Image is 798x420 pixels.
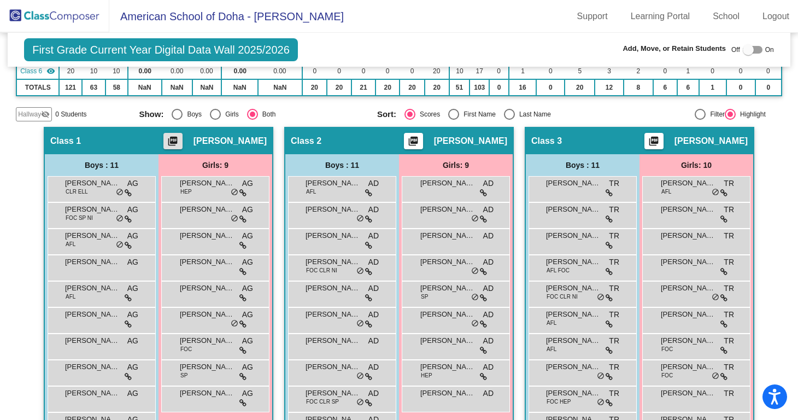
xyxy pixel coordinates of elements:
span: AG [127,335,138,347]
span: [PERSON_NAME] [546,361,601,372]
span: FOC [661,371,673,380]
span: do_not_disturb_alt [356,214,364,223]
span: [PERSON_NAME] [546,230,601,241]
td: 20 [302,79,327,96]
span: TR [724,230,734,242]
span: [PERSON_NAME] [65,361,120,372]
td: 5 [565,63,595,79]
span: AG [242,256,253,268]
td: 0 [699,63,726,79]
span: Hallway [18,109,41,119]
span: do_not_disturb_alt [471,214,479,223]
span: [PERSON_NAME] [420,204,475,215]
span: TR [609,335,619,347]
span: AFL [66,240,75,248]
span: [PERSON_NAME] [661,388,715,399]
td: 0.00 [221,63,258,79]
td: 0 [755,63,782,79]
span: AG [242,230,253,242]
div: Girls: 9 [159,154,272,176]
span: TR [609,256,619,268]
td: NaN [258,79,302,96]
span: [PERSON_NAME] [661,178,715,189]
span: do_not_disturb_alt [356,398,364,407]
span: AD [483,335,494,347]
span: 0 Students [55,109,86,119]
a: Logout [754,8,798,25]
td: 121 [59,79,82,96]
span: AD [483,388,494,399]
span: TR [724,309,734,320]
span: [PERSON_NAME] [661,335,715,346]
span: AFL [306,188,316,196]
span: [PERSON_NAME] [180,309,234,320]
td: 20 [425,63,449,79]
span: AD [483,283,494,294]
span: AG [127,283,138,294]
button: Print Students Details [644,133,664,149]
span: TR [724,283,734,294]
td: 0 [489,79,508,96]
span: Class 6 [20,66,42,76]
span: [PERSON_NAME] [306,388,360,399]
span: AD [483,204,494,215]
mat-icon: picture_as_pdf [166,136,179,151]
span: [PERSON_NAME] [420,283,475,294]
span: [PERSON_NAME] [65,388,120,399]
span: AG [127,204,138,215]
span: do_not_disturb_alt [712,372,719,381]
span: HEP [421,371,432,380]
td: 17 [470,63,489,79]
span: do_not_disturb_alt [471,267,479,276]
td: 0.00 [192,63,222,79]
span: AD [368,178,379,189]
td: NaN [192,79,222,96]
span: AD [368,309,379,320]
span: [PERSON_NAME] [306,361,360,372]
span: American School of Doha - [PERSON_NAME] [109,8,344,25]
span: AG [242,388,253,399]
span: TR [609,230,619,242]
span: [PERSON_NAME]-Katebah [180,178,234,189]
button: Print Students Details [404,133,423,149]
span: [PERSON_NAME] [180,361,234,372]
span: AG [127,178,138,189]
td: NaN [221,79,258,96]
span: [PERSON_NAME] [65,283,120,294]
td: 58 [105,79,128,96]
span: TR [724,335,734,347]
span: [PERSON_NAME] [546,309,601,320]
span: [PERSON_NAME] [674,136,748,147]
span: [PERSON_NAME] [546,256,601,267]
div: Highlight [736,109,766,119]
mat-icon: visibility_off [41,110,50,119]
span: AG [127,256,138,268]
span: [PERSON_NAME] [306,204,360,215]
span: [PERSON_NAME] [180,283,234,294]
span: [PERSON_NAME] [65,335,120,346]
td: 0 [536,79,565,96]
span: HEP [180,188,192,196]
td: 0 [653,63,677,79]
td: 8 [624,79,653,96]
span: [PERSON_NAME] [546,178,601,189]
span: [PERSON_NAME] [661,361,715,372]
div: Both [258,109,276,119]
span: AFL [66,293,75,301]
mat-icon: visibility [46,67,55,75]
td: Ana Rivera - No Class Name [16,63,59,79]
span: AD [368,204,379,215]
td: 10 [82,63,105,79]
td: 1 [509,63,537,79]
span: do_not_disturb_alt [116,188,124,197]
td: 20 [375,79,400,96]
span: [PERSON_NAME] [306,309,360,320]
span: AG [242,309,253,320]
div: Girls: 9 [399,154,513,176]
td: 12 [595,79,624,96]
span: [PERSON_NAME] [65,178,120,189]
span: AD [368,256,379,268]
span: Off [731,45,740,55]
a: School [704,8,748,25]
td: 103 [470,79,489,96]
